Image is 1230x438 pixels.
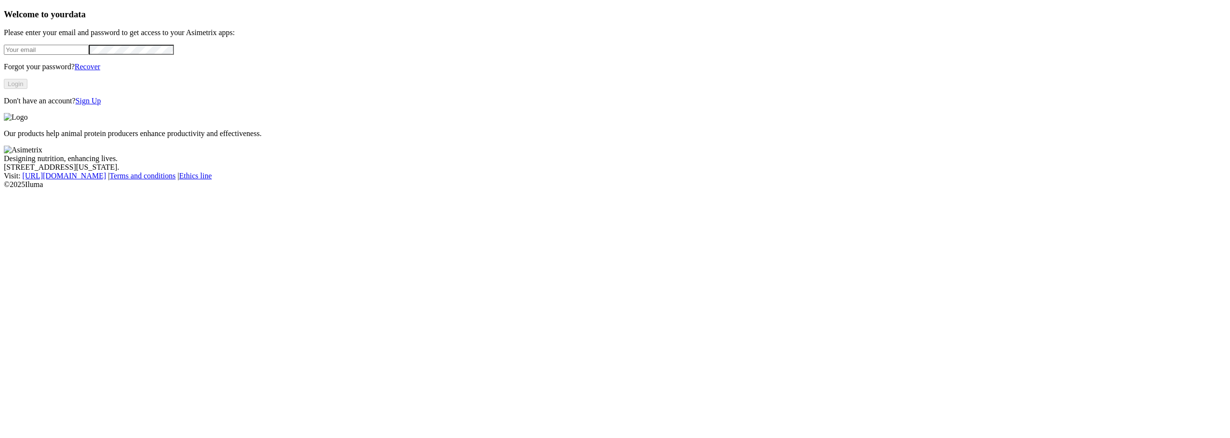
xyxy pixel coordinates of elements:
[23,172,106,180] a: [URL][DOMAIN_NAME]
[4,9,1226,20] h3: Welcome to your
[4,180,1226,189] div: © 2025 Iluma
[4,79,27,89] button: Login
[4,146,42,154] img: Asimetrix
[4,154,1226,163] div: Designing nutrition, enhancing lives.
[4,129,1226,138] p: Our products help animal protein producers enhance productivity and effectiveness.
[4,163,1226,172] div: [STREET_ADDRESS][US_STATE].
[110,172,176,180] a: Terms and conditions
[179,172,212,180] a: Ethics line
[4,97,1226,105] p: Don't have an account?
[4,113,28,122] img: Logo
[4,63,1226,71] p: Forgot your password?
[74,63,100,71] a: Recover
[75,97,101,105] a: Sign Up
[4,28,1226,37] p: Please enter your email and password to get access to your Asimetrix apps:
[69,9,86,19] span: data
[4,45,89,55] input: Your email
[4,172,1226,180] div: Visit : | |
